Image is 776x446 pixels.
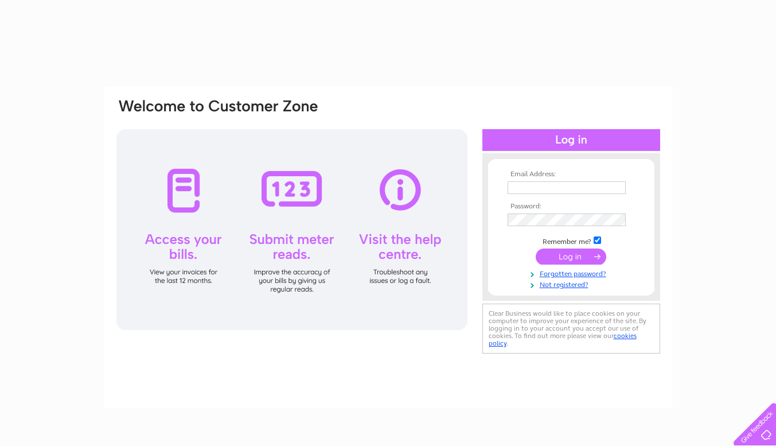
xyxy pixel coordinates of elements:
a: Not registered? [508,278,638,289]
a: Forgotten password? [508,267,638,278]
a: cookies policy [489,332,637,347]
div: Clear Business would like to place cookies on your computer to improve your experience of the sit... [482,304,660,354]
input: Submit [536,249,606,265]
td: Remember me? [505,235,638,246]
th: Password: [505,203,638,211]
th: Email Address: [505,170,638,179]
